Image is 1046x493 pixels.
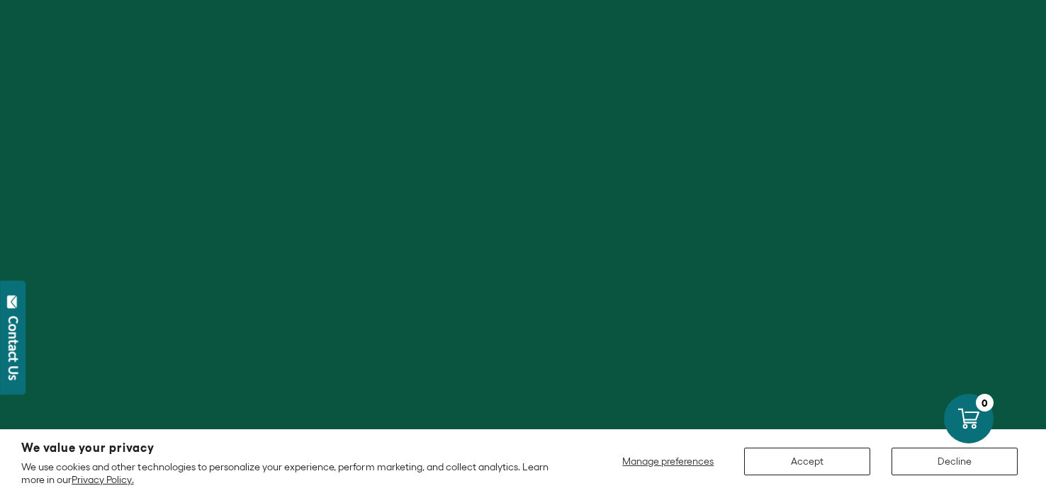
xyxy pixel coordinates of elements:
button: Accept [744,448,870,475]
div: Contact Us [6,316,21,380]
a: Privacy Policy. [72,474,133,485]
p: We use cookies and other technologies to personalize your experience, perform marketing, and coll... [21,460,563,486]
h2: We value your privacy [21,442,563,454]
button: Decline [892,448,1018,475]
span: Manage preferences [622,455,714,467]
div: 0 [976,394,994,412]
button: Manage preferences [614,448,723,475]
